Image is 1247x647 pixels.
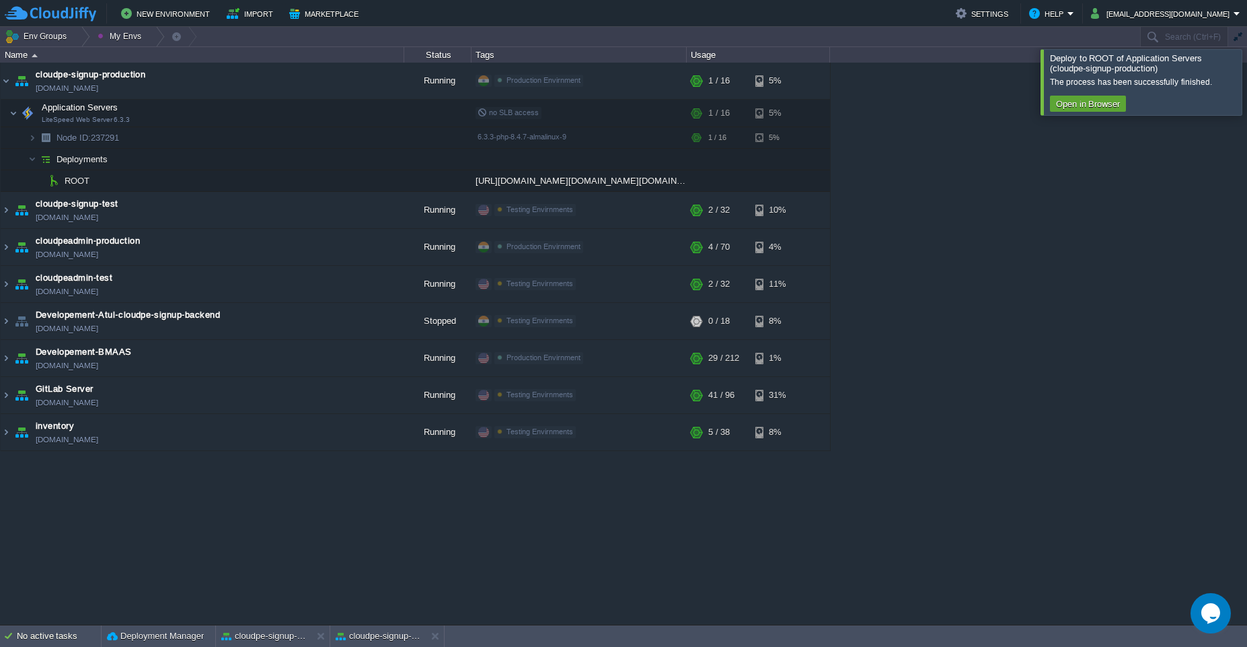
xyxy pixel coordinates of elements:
div: 5% [755,100,799,127]
span: GitLab Server [36,382,93,396]
button: Help [1029,5,1067,22]
div: Running [404,192,471,228]
a: cloudpeadmin-test [36,271,112,285]
img: AMDAwAAAACH5BAEAAAAALAAAAAABAAEAAAICRAEAOw== [28,127,36,148]
img: AMDAwAAAACH5BAEAAAAALAAAAAABAAEAAAICRAEAOw== [1,340,11,376]
img: AMDAwAAAACH5BAEAAAAALAAAAAABAAEAAAICRAEAOw== [1,229,11,265]
img: AMDAwAAAACH5BAEAAAAALAAAAAABAAEAAAICRAEAOw== [12,303,31,339]
img: AMDAwAAAACH5BAEAAAAALAAAAAABAAEAAAICRAEAOw== [36,149,55,170]
img: AMDAwAAAACH5BAEAAAAALAAAAAABAAEAAAICRAEAOw== [12,229,31,265]
a: Application ServersLiteSpeed Web Server 6.3.3 [40,102,120,112]
div: 5% [755,63,799,99]
img: AMDAwAAAACH5BAEAAAAALAAAAAABAAEAAAICRAEAOw== [36,127,55,148]
img: AMDAwAAAACH5BAEAAAAALAAAAAABAAEAAAICRAEAOw== [1,192,11,228]
button: Import [227,5,277,22]
span: Testing Envirnments [506,279,573,287]
a: [DOMAIN_NAME] [36,433,98,446]
div: Running [404,414,471,450]
div: 1 / 16 [708,63,730,99]
div: Tags [472,47,686,63]
span: Application Servers [40,102,120,113]
span: Production Envirnment [506,242,580,250]
div: 31% [755,377,799,413]
button: Marketplace [289,5,363,22]
span: Production Envirnment [506,353,580,362]
a: cloudpeadmin-production [36,234,140,248]
img: CloudJiffy [5,5,96,22]
button: Deployment Manager [107,629,204,643]
div: 2 / 32 [708,192,730,228]
img: AMDAwAAAACH5BAEAAAAALAAAAAABAAEAAAICRAEAOw== [12,266,31,302]
a: Developement-Atul-cloudpe-signup-backend [36,308,220,322]
span: Production Envirnment [506,76,580,84]
img: AMDAwAAAACH5BAEAAAAALAAAAAABAAEAAAICRAEAOw== [1,377,11,413]
div: Stopped [404,303,471,339]
div: 5% [755,127,799,148]
span: 6.3.3-php-8.4.7-almalinux-9 [478,133,566,141]
div: 29 / 212 [708,340,739,376]
span: Testing Envirnments [506,428,573,436]
a: [DOMAIN_NAME] [36,322,98,335]
span: Deploy to ROOT of Application Servers (cloudpe-signup-production) [1050,53,1202,73]
div: 4 / 70 [708,229,730,265]
img: AMDAwAAAACH5BAEAAAAALAAAAAABAAEAAAICRAEAOw== [1,266,11,302]
a: inventory [36,419,74,433]
span: no SLB access [478,108,539,116]
span: Testing Envirnments [506,205,573,213]
img: AMDAwAAAACH5BAEAAAAALAAAAAABAAEAAAICRAEAOw== [12,414,31,450]
img: AMDAwAAAACH5BAEAAAAALAAAAAABAAEAAAICRAEAOw== [28,149,36,170]
img: AMDAwAAAACH5BAEAAAAALAAAAAABAAEAAAICRAEAOw== [44,170,63,191]
div: [URL][DOMAIN_NAME][DOMAIN_NAME][DOMAIN_NAME] [471,170,687,191]
div: 1 / 16 [708,127,726,148]
span: cloudpe-signup-production [36,68,145,81]
span: Testing Envirnments [506,316,573,325]
button: My Envs [98,27,145,46]
img: AMDAwAAAACH5BAEAAAAALAAAAAABAAEAAAICRAEAOw== [12,377,31,413]
img: AMDAwAAAACH5BAEAAAAALAAAAAABAAEAAAICRAEAOw== [36,170,44,191]
iframe: chat widget [1191,593,1234,634]
div: Running [404,377,471,413]
div: No active tasks [17,625,101,647]
div: 8% [755,414,799,450]
a: cloudpe-signup-test [36,197,118,211]
div: 1 / 16 [708,100,730,127]
div: Running [404,229,471,265]
button: New Environment [121,5,214,22]
button: Open in Browser [1052,98,1124,110]
span: LiteSpeed Web Server 6.3.3 [42,116,130,124]
button: [EMAIL_ADDRESS][DOMAIN_NAME] [1091,5,1234,22]
img: AMDAwAAAACH5BAEAAAAALAAAAAABAAEAAAICRAEAOw== [1,63,11,99]
span: 237291 [55,132,121,143]
button: cloudpe-signup-test [336,629,420,643]
button: Settings [956,5,1012,22]
button: cloudpe-signup-production [221,629,306,643]
div: The process has been successfully finished. [1050,77,1238,88]
div: 4% [755,229,799,265]
a: Node ID:237291 [55,132,121,143]
div: Usage [687,47,829,63]
a: Developement-BMAAS [36,345,132,359]
span: Testing Envirnments [506,390,573,399]
span: Node ID: [56,133,91,143]
div: Running [404,266,471,302]
a: Deployments [55,154,110,165]
img: AMDAwAAAACH5BAEAAAAALAAAAAABAAEAAAICRAEAOw== [9,100,17,127]
a: [DOMAIN_NAME] [36,211,98,224]
a: [DOMAIN_NAME] [36,81,98,95]
div: 41 / 96 [708,377,734,413]
button: Env Groups [5,27,71,46]
div: 8% [755,303,799,339]
img: AMDAwAAAACH5BAEAAAAALAAAAAABAAEAAAICRAEAOw== [32,54,38,57]
div: 10% [755,192,799,228]
div: Running [404,340,471,376]
a: [DOMAIN_NAME] [36,359,98,372]
img: AMDAwAAAACH5BAEAAAAALAAAAAABAAEAAAICRAEAOw== [12,340,31,376]
span: ROOT [63,175,91,186]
